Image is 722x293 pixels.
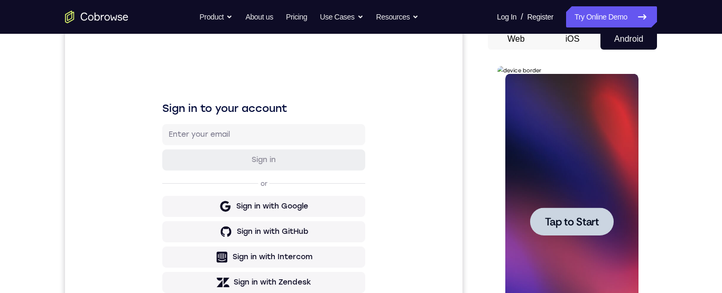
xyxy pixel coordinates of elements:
[179,273,254,281] a: Create a new account
[376,6,419,27] button: Resources
[521,11,523,23] span: /
[600,29,657,50] button: Android
[104,101,294,111] input: Enter your email
[168,223,247,234] div: Sign in with Intercom
[488,29,544,50] button: Web
[65,11,128,23] a: Go to the home page
[497,6,516,27] a: Log In
[320,6,363,27] button: Use Cases
[169,249,246,259] div: Sign in with Zendesk
[48,150,101,161] span: Tap to Start
[245,6,273,27] a: About us
[200,6,233,27] button: Product
[566,6,657,27] a: Try Online Demo
[97,218,300,239] button: Sign in with Intercom
[171,173,243,183] div: Sign in with Google
[97,273,300,281] p: Don't have an account?
[97,167,300,188] button: Sign in with Google
[33,141,116,169] button: Tap to Start
[544,29,601,50] button: iOS
[172,198,243,209] div: Sign in with GitHub
[286,6,307,27] a: Pricing
[527,6,553,27] a: Register
[97,121,300,142] button: Sign in
[97,72,300,87] h1: Sign in to your account
[97,243,300,264] button: Sign in with Zendesk
[193,151,205,159] p: or
[97,193,300,214] button: Sign in with GitHub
